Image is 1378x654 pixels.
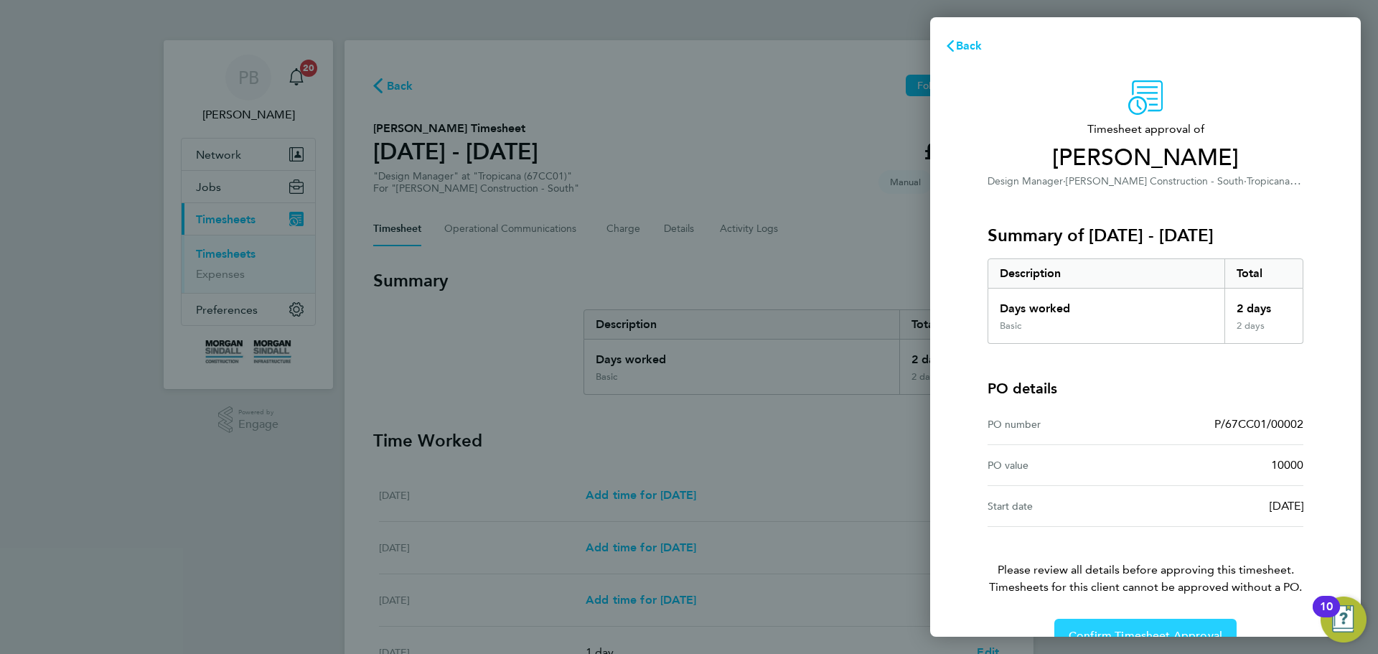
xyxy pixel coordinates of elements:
[988,175,1063,187] span: Design Manager
[956,39,983,52] span: Back
[970,527,1321,596] p: Please review all details before approving this timesheet.
[1000,320,1021,332] div: Basic
[1054,619,1237,653] button: Confirm Timesheet Approval
[1224,320,1303,343] div: 2 days
[1145,497,1303,515] div: [DATE]
[1244,175,1247,187] span: ·
[988,224,1303,247] h3: Summary of [DATE] - [DATE]
[1214,417,1303,431] span: P/67CC01/00002
[988,144,1303,172] span: [PERSON_NAME]
[1145,457,1303,474] div: 10000
[988,121,1303,138] span: Timesheet approval of
[988,258,1303,344] div: Summary of 20 - 26 Sep 2025
[988,259,1224,288] div: Description
[988,289,1224,320] div: Days worked
[988,457,1145,474] div: PO value
[1066,175,1244,187] span: [PERSON_NAME] Construction - South
[1224,259,1303,288] div: Total
[988,378,1057,398] h4: PO details
[988,416,1145,433] div: PO number
[970,579,1321,596] span: Timesheets for this client cannot be approved without a PO.
[1063,175,1066,187] span: ·
[1224,289,1303,320] div: 2 days
[1321,597,1367,643] button: Open Resource Center, 10 new notifications
[1069,629,1222,643] span: Confirm Timesheet Approval
[930,32,997,60] button: Back
[1247,174,1336,187] span: Tropicana (67CC01)
[988,497,1145,515] div: Start date
[1320,607,1333,625] div: 10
